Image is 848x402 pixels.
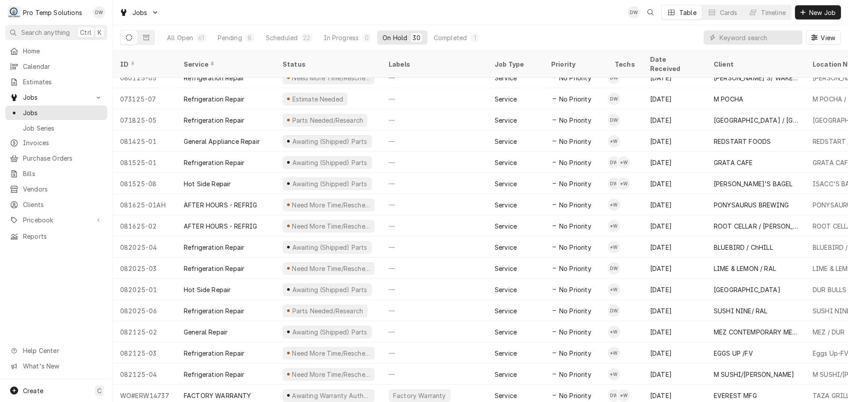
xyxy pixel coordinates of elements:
[21,28,70,37] span: Search anything
[761,8,786,17] div: Timeline
[714,327,799,337] div: MEZ CONTEMPORARY MEXICAN
[714,391,757,400] div: EVEREST MFG
[714,200,789,210] div: PONYSAURUS BREWING
[382,152,488,173] div: —
[291,73,371,83] div: Need More Time/Reschedule
[382,364,488,385] div: —
[5,121,107,135] a: Job Series
[719,30,798,45] input: Keyword search
[608,177,620,190] div: DW
[93,6,105,19] div: Dana Williams's Avatar
[559,200,591,210] span: No Priority
[617,156,630,169] div: *Kevin Williams's Avatar
[714,349,753,358] div: EGGS UP /FV
[472,33,477,42] div: 1
[389,60,481,69] div: Labels
[23,387,43,394] span: Create
[806,30,841,45] button: View
[113,194,177,215] div: 081625-01AH
[608,262,620,274] div: DW
[608,326,620,338] div: *Kevin Williams's Avatar
[80,28,91,37] span: Ctrl
[5,229,107,244] a: Reports
[132,8,148,17] span: Jobs
[23,77,103,86] span: Estimates
[23,232,103,241] span: Reports
[608,389,620,402] div: DW
[382,88,488,109] div: —
[23,62,103,71] span: Calendar
[23,215,90,225] span: Pricebook
[714,306,767,316] div: SUSHI NINE/ RAL
[291,243,368,252] div: Awaiting (Shipped) Parts
[643,109,707,131] div: [DATE]
[643,215,707,237] div: [DATE]
[5,59,107,74] a: Calendar
[643,173,707,194] div: [DATE]
[113,279,177,300] div: 082025-01
[608,304,620,317] div: DW
[608,93,620,105] div: Dakota Williams's Avatar
[495,222,517,231] div: Service
[5,75,107,89] a: Estimates
[291,137,368,146] div: Awaiting (Shipped) Parts
[495,60,537,69] div: Job Type
[116,5,163,20] a: Go to Jobs
[382,194,488,215] div: —
[23,169,103,178] span: Bills
[5,25,107,40] button: Search anythingCtrlK
[23,108,103,117] span: Jobs
[113,364,177,385] div: 082125-04
[184,391,251,400] div: FACTORY WARRANTY
[120,60,168,69] div: ID
[8,6,20,19] div: Pro Temp Solutions's Avatar
[608,135,620,147] div: *Kevin Williams's Avatar
[643,279,707,300] div: [DATE]
[714,179,792,188] div: [PERSON_NAME]'S BAGEL
[98,28,102,37] span: K
[184,222,257,231] div: AFTER HOURS - REFRIG
[291,158,368,167] div: Awaiting (Shipped) Parts
[184,306,244,316] div: Refrigeration Repair
[559,391,591,400] span: No Priority
[714,264,776,273] div: LIME & LEMON / RAL
[382,109,488,131] div: —
[291,349,371,358] div: Need More Time/Reschedule
[266,33,298,42] div: Scheduled
[5,151,107,165] a: Purchase Orders
[8,6,20,19] div: P
[643,131,707,152] div: [DATE]
[434,33,467,42] div: Completed
[559,327,591,337] span: No Priority
[559,73,591,83] span: No Priority
[714,137,771,146] div: REDSTART FOODS
[23,184,103,194] span: Vendors
[382,173,488,194] div: —
[714,243,773,252] div: BLUEBIRD / ChHILL
[559,370,591,379] span: No Priority
[5,166,107,181] a: Bills
[97,386,102,395] span: C
[720,8,738,17] div: Cards
[23,346,102,355] span: Help Center
[291,179,368,188] div: Awaiting (Shipped) Parts
[113,173,177,194] div: 081525-08
[23,46,103,56] span: Home
[714,370,794,379] div: M SUSHI/[PERSON_NAME]
[551,60,599,69] div: Priority
[714,60,797,69] div: Client
[247,33,253,42] div: 8
[184,285,231,294] div: Hot Side Repair
[644,5,658,19] button: Open search
[184,200,257,210] div: AFTER HOURS - REFRIG
[5,105,107,120] a: Jobs
[113,67,177,88] div: 080125-05
[93,6,105,19] div: DW
[643,194,707,215] div: [DATE]
[643,88,707,109] div: [DATE]
[608,347,620,359] div: *Kevin Williams's Avatar
[23,138,103,147] span: Invoices
[5,90,107,105] a: Go to Jobs
[495,370,517,379] div: Service
[184,116,244,125] div: Refrigeration Repair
